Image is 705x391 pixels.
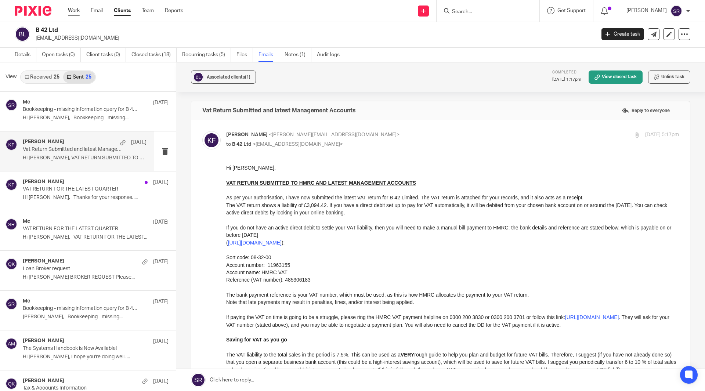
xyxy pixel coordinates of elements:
p: [DATE] [153,179,169,186]
h4: [PERSON_NAME] [23,179,64,185]
span: Associated clients [207,75,250,79]
p: Hi [PERSON_NAME], VAT RETURN FOR THE LATEST... [23,234,169,240]
p: [DATE] [153,378,169,385]
span: <[EMAIL_ADDRESS][DOMAIN_NAME]> [253,142,343,147]
a: Audit logs [317,48,345,62]
span: View [6,73,17,81]
img: svg%3E [6,179,17,191]
h4: Me [23,298,30,304]
a: Create task [601,28,644,40]
h4: [PERSON_NAME] [23,378,64,384]
a: Notes (1) [285,48,311,62]
span: (1) [245,75,250,79]
img: Pixie [15,6,51,16]
img: svg%3E [670,5,682,17]
p: Hi [PERSON_NAME], VAT RETURN SUBMITTED TO HMRC AND... [23,155,147,161]
span: Get Support [557,8,586,13]
a: Files [236,48,253,62]
p: Hi [PERSON_NAME] BROKER REQUEST Please... [23,274,169,280]
h4: [PERSON_NAME] [23,258,64,264]
p: Bookkeeping - missing information query for B 42 Ltd [23,106,140,113]
p: [DATE] [153,99,169,106]
a: [URL][DOMAIN_NAME] [339,150,393,156]
p: [DATE] 5:17pm [645,131,679,139]
img: svg%3E [6,338,17,350]
a: Recurring tasks (5) [182,48,231,62]
img: svg%3E [193,72,204,83]
h4: [PERSON_NAME] [23,338,64,344]
a: Open tasks (0) [42,48,81,62]
span: <[PERSON_NAME][EMAIL_ADDRESS][DOMAIN_NAME]> [269,132,399,137]
p: [DATE] [153,338,169,345]
p: VAT RETURN FOR THE LATEST QUARTER [23,186,140,192]
button: Unlink task [648,70,690,84]
span: to [226,142,231,147]
p: The Systems Handbook is Now Available! [23,345,140,352]
p: [DATE] [131,139,147,146]
p: Loan Broker request [23,266,140,272]
a: [URL][DOMAIN_NAME] [2,76,55,82]
a: Emails [258,48,279,62]
img: svg%3E [6,258,17,270]
a: Team [142,7,154,14]
div: 25 [54,75,59,80]
p: [DATE] [153,298,169,305]
a: Closed tasks (18) [131,48,177,62]
p: Hi [PERSON_NAME], Bookkeeping - missing... [23,115,169,121]
img: svg%3E [6,99,17,111]
a: Email [91,7,103,14]
a: Details [15,48,36,62]
p: [DATE] [153,218,169,226]
h4: Vat Return Submitted and latest Management Accounts [202,107,356,114]
img: svg%3E [6,298,17,310]
div: 25 [86,75,91,80]
img: svg%3E [202,131,221,149]
a: Clients [114,7,131,14]
p: [EMAIL_ADDRESS][DOMAIN_NAME] [36,35,590,42]
p: VAT RETURN FOR THE LATEST QUARTER [23,226,140,232]
img: svg%3E [6,218,17,230]
p: [DATE] [153,258,169,265]
h2: B 42 Ltd [36,26,480,34]
p: Hi [PERSON_NAME], Thanks for your response. ... [23,195,169,201]
img: svg%3E [6,378,17,390]
a: Client tasks (0) [86,48,126,62]
a: [URL][DOMAIN_NAME] [143,232,197,238]
p: [PERSON_NAME] [626,7,667,14]
a: Reports [165,7,183,14]
a: Sent25 [63,71,95,83]
a: Work [68,7,80,14]
a: View closed task [589,70,643,84]
img: svg%3E [6,139,17,151]
h4: Me [23,99,30,105]
p: Bookkeeping - missing information query for B 42 Ltd [23,305,140,312]
span: Completed [552,70,577,74]
label: Reply to everyone [620,105,672,116]
p: [DATE] 1:17pm [552,77,581,83]
input: Search [451,9,517,15]
p: Vat Return Submitted and latest Management Accounts [23,146,122,153]
p: Hi [PERSON_NAME], I hope you're doing well. ... [23,354,169,360]
img: svg%3E [15,26,30,42]
h4: [PERSON_NAME] [23,139,64,145]
a: Received25 [21,71,63,83]
h4: Me [23,218,30,225]
p: [PERSON_NAME], Bookkeeping - missing... [23,314,169,320]
button: Associated clients(1) [191,70,256,84]
u: VERY [174,188,188,193]
span: B 42 Ltd [232,142,252,147]
span: [PERSON_NAME] [226,132,268,137]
